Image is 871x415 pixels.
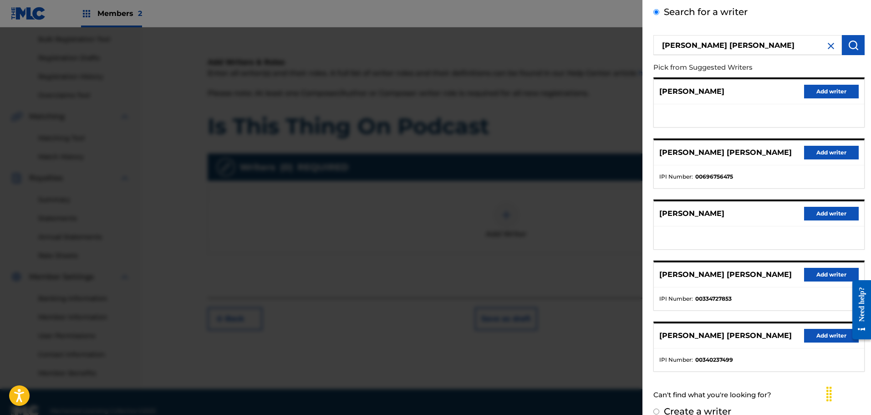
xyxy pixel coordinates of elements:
[659,269,792,280] p: [PERSON_NAME] [PERSON_NAME]
[659,356,693,364] span: IPI Number :
[804,85,859,98] button: Add writer
[822,380,836,408] div: Drag
[695,295,732,303] strong: 00334727853
[97,8,142,19] span: Members
[804,329,859,343] button: Add writer
[659,330,792,341] p: [PERSON_NAME] [PERSON_NAME]
[848,40,859,51] img: Search Works
[846,273,871,346] iframe: Resource Center
[695,173,733,181] strong: 00696756475
[804,146,859,159] button: Add writer
[825,371,871,415] iframe: Chat Widget
[659,86,724,97] p: [PERSON_NAME]
[659,173,693,181] span: IPI Number :
[659,295,693,303] span: IPI Number :
[653,35,842,55] input: Search writer's name or IPI Number
[695,356,733,364] strong: 00340237499
[11,7,46,20] img: MLC Logo
[138,9,142,18] span: 2
[653,385,865,405] div: Can't find what you're looking for?
[659,208,724,219] p: [PERSON_NAME]
[804,268,859,282] button: Add writer
[653,58,813,77] p: Pick from Suggested Writers
[81,8,92,19] img: Top Rightsholders
[825,41,836,51] img: close
[804,207,859,220] button: Add writer
[659,147,792,158] p: [PERSON_NAME] [PERSON_NAME]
